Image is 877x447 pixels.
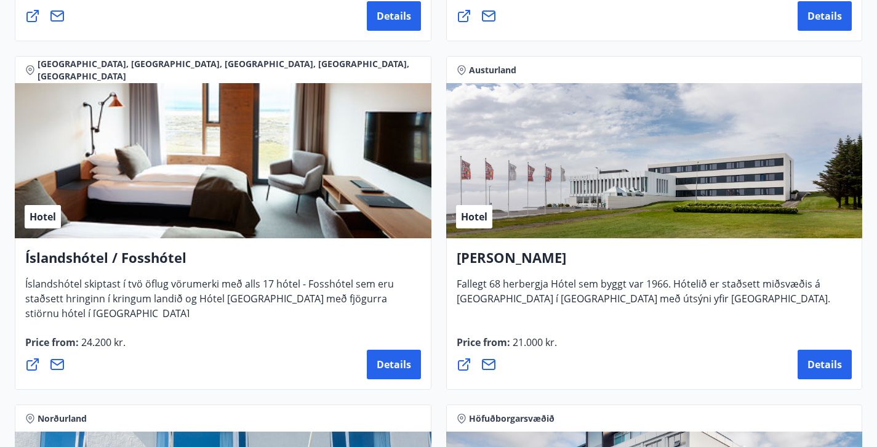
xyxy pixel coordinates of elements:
[25,248,421,276] h4: Íslandshótel / Fosshótel
[510,336,557,349] span: 21.000 kr.
[461,210,487,223] span: Hotel
[457,248,852,276] h4: [PERSON_NAME]
[798,350,852,379] button: Details
[377,9,411,23] span: Details
[38,413,87,425] span: Norðurland
[367,350,421,379] button: Details
[469,413,555,425] span: Höfuðborgarsvæðið
[367,1,421,31] button: Details
[798,1,852,31] button: Details
[30,210,56,223] span: Hotel
[25,277,394,330] span: Íslandshótel skiptast í tvö öflug vörumerki með alls 17 hótel - Fosshótel sem eru staðsett hringi...
[457,336,557,359] span: Price from :
[377,358,411,371] span: Details
[38,58,421,83] span: [GEOGRAPHIC_DATA], [GEOGRAPHIC_DATA], [GEOGRAPHIC_DATA], [GEOGRAPHIC_DATA], [GEOGRAPHIC_DATA]
[457,277,830,315] span: Fallegt 68 herbergja Hótel sem byggt var 1966. Hótelið er staðsett miðsvæðis á [GEOGRAPHIC_DATA] ...
[469,64,516,76] span: Austurland
[25,336,126,359] span: Price from :
[807,358,842,371] span: Details
[79,336,126,349] span: 24.200 kr.
[807,9,842,23] span: Details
